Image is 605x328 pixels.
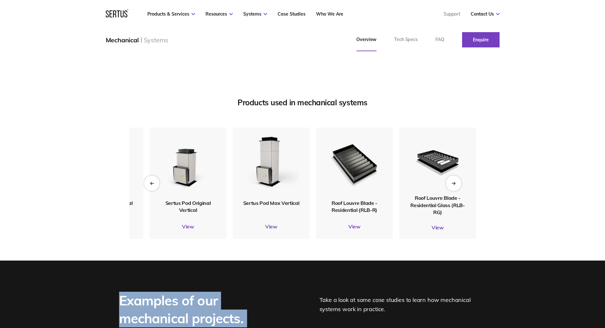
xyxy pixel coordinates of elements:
[243,200,299,206] span: Sertus Pod Max Vertical
[444,11,460,17] a: Support
[399,224,476,231] a: View
[106,36,139,44] div: Mechanical
[446,175,461,191] div: Next slide
[150,223,226,230] a: View
[144,36,169,44] div: Systems
[66,223,143,230] a: View
[471,11,500,17] a: Contact Us
[233,223,310,230] a: View
[332,200,377,213] span: Roof Louvre Blade - Residential (RLB-R)
[147,11,195,17] a: Products & Services
[243,11,267,17] a: Systems
[462,32,500,47] a: Enquire
[316,223,393,230] a: View
[77,200,132,206] span: Sertus Pod Mini Vertical
[427,28,453,51] a: FAQ
[119,292,291,327] div: Examples of our mechanical projects.
[165,200,211,213] span: Sertus Pod Original Vertical
[205,11,233,17] a: Resources
[129,98,476,107] div: Products used in mechanical systems
[319,292,486,327] div: Take a look at some case studies to learn how mechanical systems work in practice.
[316,11,343,17] a: Who We Are
[410,195,465,215] span: Roof Louvre Blade - Residential Glass (RLB-RG)
[278,11,306,17] a: Case Studies
[385,28,427,51] a: Tech Specs
[144,176,159,191] div: Previous slide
